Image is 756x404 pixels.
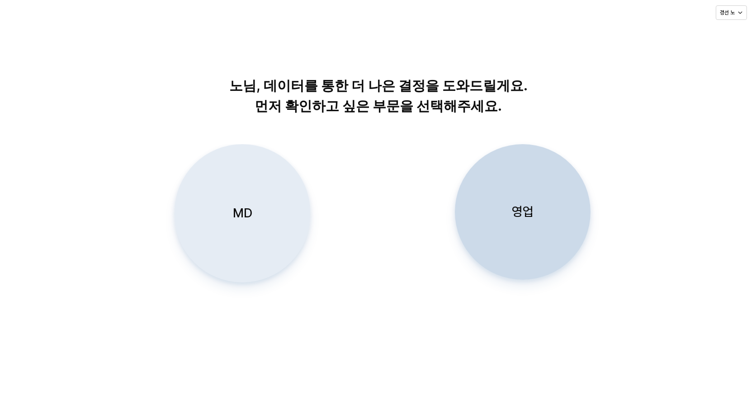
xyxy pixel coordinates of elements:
[720,9,735,16] p: 경선 노
[455,144,591,280] button: 영업
[147,75,609,116] p: 노님, 데이터를 통한 더 나은 결정을 도와드릴게요. 먼저 확인하고 싶은 부문을 선택해주세요.
[512,203,534,220] p: 영업
[175,144,310,282] button: MD
[233,205,252,221] p: MD
[716,5,747,20] button: 경선 노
